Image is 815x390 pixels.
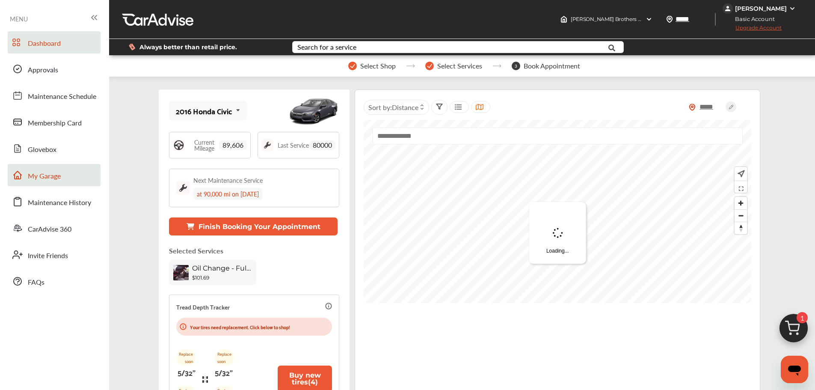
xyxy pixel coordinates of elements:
span: Select Services [437,62,482,70]
a: CarAdvise 360 [8,217,101,239]
a: Maintenance Schedule [8,84,101,107]
img: stepper-arrow.e24c07c6.svg [406,64,415,68]
p: Your tires need replacement. Click below to shop! [190,323,290,331]
span: 89,606 [219,140,247,150]
span: Approvals [28,65,58,76]
div: [PERSON_NAME] [735,5,787,12]
iframe: Button to launch messaging window [781,356,808,383]
span: Always better than retail price. [139,44,237,50]
a: My Garage [8,164,101,186]
p: Replace soon [176,349,196,366]
span: Basic Account [723,15,781,24]
button: Finish Booking Your Appointment [169,217,338,235]
img: maintenance_logo [261,139,273,151]
p: Replace soon [215,349,234,366]
span: Maintenance Schedule [28,91,96,102]
img: dollor_label_vector.a70140d1.svg [129,43,135,51]
span: Distance [392,102,418,112]
canvas: Map [364,120,751,303]
img: location_vector.a44bc228.svg [666,16,673,23]
img: jVpblrzwTbfkPYzPPzSLxeg0AAAAASUVORK5CYII= [723,3,733,14]
p: Selected Services [169,246,223,256]
img: header-home-logo.8d720a4f.svg [560,16,567,23]
img: stepper-checkmark.b5569197.svg [348,62,357,70]
a: Maintenance History [8,191,101,213]
span: Oil Change - Full-synthetic [192,264,252,272]
img: steering_logo [173,139,185,151]
span: Membership Card [28,118,82,129]
a: Membership Card [8,111,101,133]
span: Book Appointment [524,62,580,70]
img: stepper-arrow.e24c07c6.svg [492,64,501,68]
a: Dashboard [8,31,101,54]
button: Zoom in [735,197,747,209]
span: FAQs [28,277,44,288]
a: FAQs [8,270,101,292]
span: Maintenance History [28,197,91,208]
a: Glovebox [8,137,101,160]
img: cart_icon.3d0951e8.svg [773,310,814,351]
div: 2016 Honda Civic [176,107,232,115]
span: Last Service [278,142,309,148]
img: header-down-arrow.9dd2ce7d.svg [646,16,652,23]
p: Tread Depth Tracker [176,302,230,312]
p: 5/32" [178,366,196,379]
span: Current Mileage [189,139,219,151]
span: MENU [10,15,28,22]
span: CarAdvise 360 [28,224,71,235]
span: My Garage [28,171,61,182]
div: Next Maintenance Service [193,176,263,185]
span: 3 [512,62,520,70]
span: Zoom out [735,210,747,222]
span: Glovebox [28,144,56,155]
div: at 90,000 mi on [DATE] [193,188,262,200]
img: recenter.ce011a49.svg [736,169,745,179]
img: stepper-checkmark.b5569197.svg [425,62,434,70]
img: header-divider.bc55588e.svg [715,13,716,26]
span: Dashboard [28,38,61,49]
a: Approvals [8,58,101,80]
img: mobile_10846_st0640_046.jpg [288,92,339,130]
button: Zoom out [735,209,747,222]
img: oil-change-thumb.jpg [173,265,189,280]
span: Sort by : [368,102,418,112]
b: $101.69 [192,274,209,281]
span: 80000 [309,140,335,150]
p: 5/32" [215,366,233,379]
span: Upgrade Account [723,24,782,35]
div: Search for a service [297,44,356,51]
img: tire_track_logo.b900bcbc.svg [202,375,208,383]
img: WGsFRI8htEPBVLJbROoPRyZpYNWhNONpIPPETTm6eUC0GeLEiAAAAAElFTkSuQmCC [789,5,796,12]
button: Reset bearing to north [735,222,747,234]
img: location_vector_orange.38f05af8.svg [689,104,696,111]
span: Invite Friends [28,250,68,262]
span: Select Shop [360,62,396,70]
a: Invite Friends [8,244,101,266]
span: 1 [797,312,808,323]
div: Loading... [529,202,586,264]
img: maintenance_logo [176,181,190,195]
